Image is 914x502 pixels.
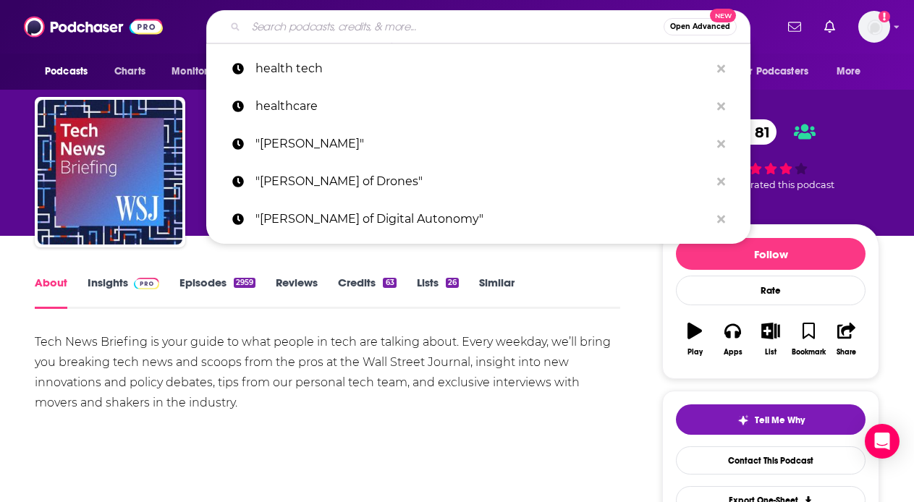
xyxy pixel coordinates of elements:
[88,276,159,309] a: InsightsPodchaser Pro
[45,61,88,82] span: Podcasts
[206,125,750,163] a: "[PERSON_NAME]"
[676,313,714,365] button: Play
[729,58,829,85] button: open menu
[206,163,750,200] a: "[PERSON_NAME] of Drones"
[782,14,807,39] a: Show notifications dropdown
[255,200,710,238] p: "Dawn of Digital Autonomy"
[865,424,900,459] div: Open Intercom Messenger
[35,332,620,413] div: Tech News Briefing is your guide to what people in tech are talking about. Every weekday, we’ll b...
[676,238,866,270] button: Follow
[790,313,827,365] button: Bookmark
[837,61,861,82] span: More
[826,58,879,85] button: open menu
[737,414,749,426] img: tell me why sparkle
[740,119,777,145] span: 81
[752,313,790,365] button: List
[818,14,841,39] a: Show notifications dropdown
[739,61,808,82] span: For Podcasters
[750,179,834,190] span: rated this podcast
[134,278,159,289] img: Podchaser Pro
[417,276,459,309] a: Lists26
[714,313,751,365] button: Apps
[687,348,703,357] div: Play
[234,278,255,288] div: 2959
[24,13,163,41] img: Podchaser - Follow, Share and Rate Podcasts
[662,110,879,200] div: 81 2 peoplerated this podcast
[255,88,710,125] p: healthcare
[858,11,890,43] button: Show profile menu
[879,11,890,22] svg: Add a profile image
[664,18,737,35] button: Open AdvancedNew
[724,348,742,357] div: Apps
[179,276,255,309] a: Episodes2959
[338,276,396,309] a: Credits63
[246,15,664,38] input: Search podcasts, credits, & more...
[765,348,777,357] div: List
[206,200,750,238] a: "[PERSON_NAME] of Digital Autonomy"
[837,348,856,357] div: Share
[172,61,223,82] span: Monitoring
[670,23,730,30] span: Open Advanced
[276,276,318,309] a: Reviews
[255,125,710,163] p: "Dawn Zoldi"
[726,119,777,145] a: 81
[206,50,750,88] a: health tech
[38,100,182,244] img: WSJ Tech News Briefing
[479,276,515,309] a: Similar
[105,58,154,85] a: Charts
[858,11,890,43] img: User Profile
[446,278,459,288] div: 26
[206,10,750,43] div: Search podcasts, credits, & more...
[255,163,710,200] p: "Dawn of Drones"
[35,276,67,309] a: About
[828,313,866,365] button: Share
[676,404,866,435] button: tell me why sparkleTell Me Why
[206,88,750,125] a: healthcare
[114,61,145,82] span: Charts
[676,276,866,305] div: Rate
[755,414,805,426] span: Tell Me Why
[858,11,890,43] span: Logged in as saraatspark
[710,9,736,22] span: New
[676,446,866,475] a: Contact This Podcast
[383,278,396,288] div: 63
[35,58,106,85] button: open menu
[255,50,710,88] p: health tech
[792,348,826,357] div: Bookmark
[161,58,242,85] button: open menu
